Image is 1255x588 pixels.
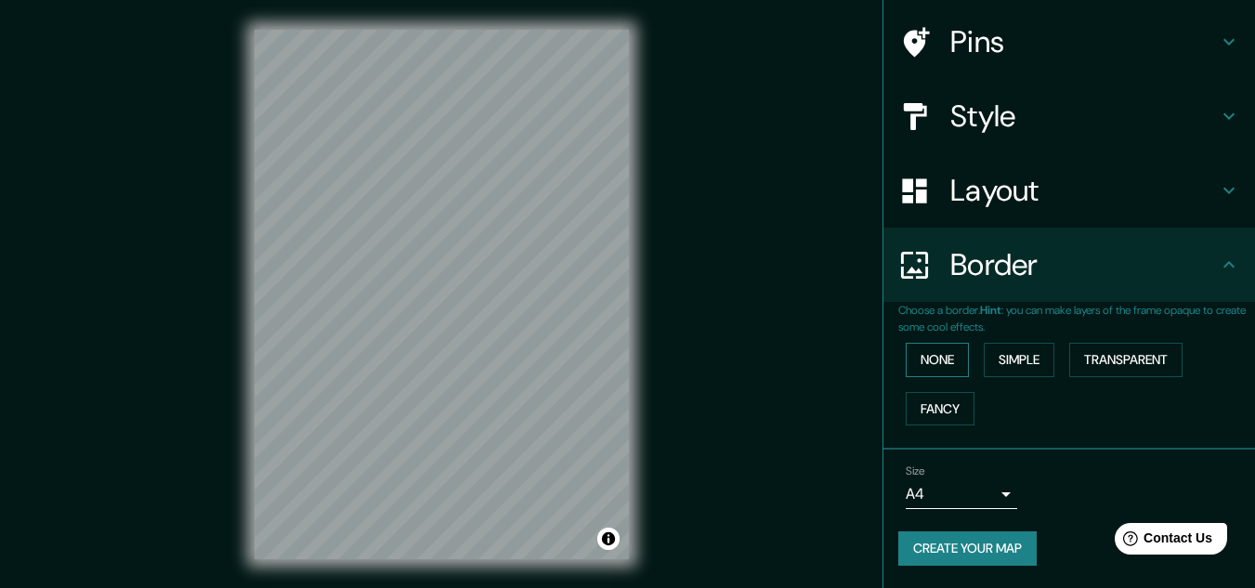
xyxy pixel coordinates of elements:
h4: Layout [950,172,1218,209]
canvas: Map [255,30,629,559]
div: Pins [883,5,1255,79]
button: Transparent [1069,343,1183,377]
button: Create your map [898,531,1037,566]
h4: Style [950,98,1218,135]
button: Simple [984,343,1054,377]
label: Size [906,464,925,479]
p: Choose a border. : you can make layers of the frame opaque to create some cool effects. [898,302,1255,335]
h4: Border [950,246,1218,283]
button: None [906,343,969,377]
div: Layout [883,153,1255,228]
div: Style [883,79,1255,153]
button: Toggle attribution [597,528,620,550]
h4: Pins [950,23,1218,60]
div: A4 [906,479,1017,509]
b: Hint [980,303,1001,318]
div: Border [883,228,1255,302]
iframe: Help widget launcher [1090,516,1235,568]
button: Fancy [906,392,974,426]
